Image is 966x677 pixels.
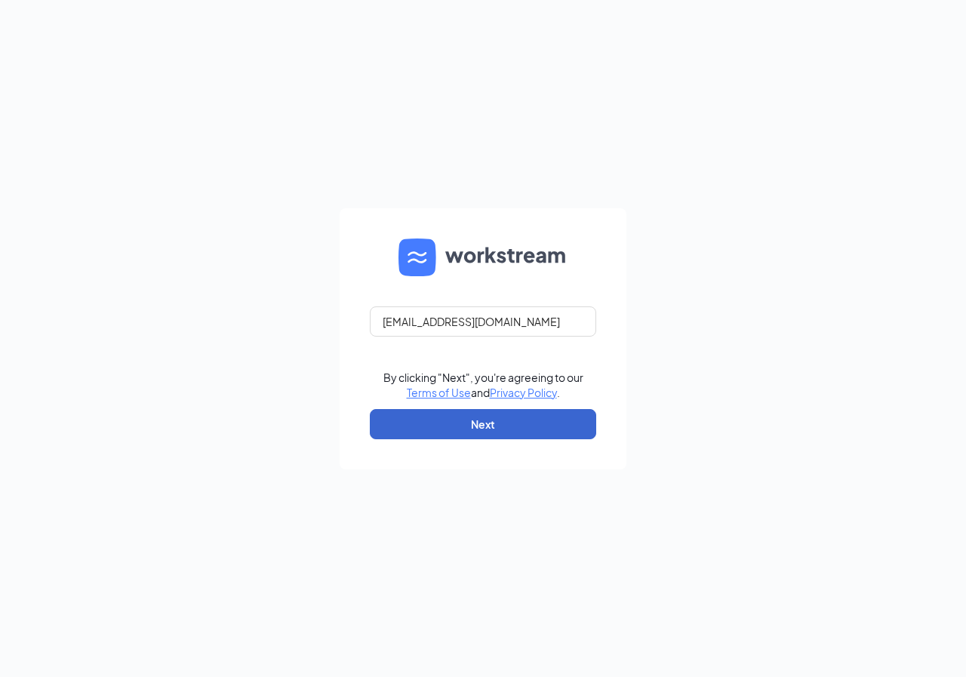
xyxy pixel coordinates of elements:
a: Terms of Use [407,386,471,399]
img: WS logo and Workstream text [398,238,568,276]
button: Next [370,409,596,439]
a: Privacy Policy [490,386,557,399]
input: Email [370,306,596,337]
div: By clicking "Next", you're agreeing to our and . [383,370,583,400]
